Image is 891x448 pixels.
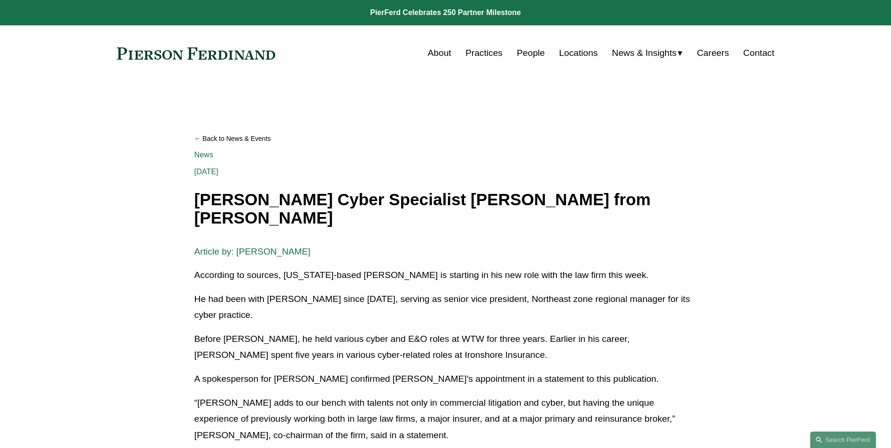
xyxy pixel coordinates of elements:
[194,331,697,363] p: Before [PERSON_NAME], he held various cyber and E&O roles at WTW for three years. Earlier in his ...
[194,247,310,256] span: Article by: [PERSON_NAME]
[194,131,697,147] a: Back to News & Events
[194,191,697,227] h1: [PERSON_NAME] Cyber Specialist [PERSON_NAME] from [PERSON_NAME]
[612,45,677,62] span: News & Insights
[517,44,545,62] a: People
[428,44,451,62] a: About
[194,151,214,159] a: News
[194,291,697,324] p: He had been with [PERSON_NAME] since [DATE], serving as senior vice president, Northeast zone reg...
[194,168,218,176] span: [DATE]
[559,44,597,62] a: Locations
[194,371,697,387] p: A spokesperson for [PERSON_NAME] confirmed [PERSON_NAME]'s appointment in a statement to this pub...
[697,44,729,62] a: Careers
[465,44,503,62] a: Practices
[194,395,697,444] p: “[PERSON_NAME] adds to our bench with talents not only in commercial litigation and cyber, but ha...
[810,432,876,448] a: Search this site
[612,44,683,62] a: folder dropdown
[743,44,774,62] a: Contact
[194,267,697,284] p: According to sources, [US_STATE]-based [PERSON_NAME] is starting in his new role with the law fir...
